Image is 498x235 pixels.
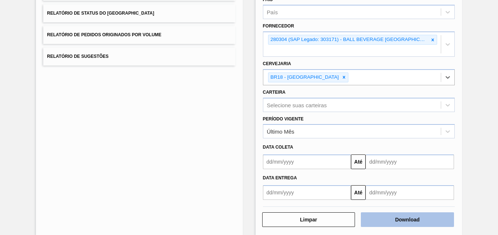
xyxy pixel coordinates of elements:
button: Até [351,185,366,200]
div: País [267,9,278,15]
button: Até [351,154,366,169]
button: Download [361,212,454,227]
span: Relatório de Sugestões [47,54,109,59]
div: Selecione suas carteiras [267,102,327,108]
button: Relatório de Status do [GEOGRAPHIC_DATA] [43,4,235,22]
label: Período Vigente [263,116,304,122]
input: dd/mm/yyyy [366,185,454,200]
span: Relatório de Status do [GEOGRAPHIC_DATA] [47,11,154,16]
button: Relatório de Sugestões [43,48,235,66]
label: Fornecedor [263,23,294,29]
span: Data entrega [263,175,297,180]
span: Data coleta [263,145,293,150]
input: dd/mm/yyyy [263,185,351,200]
input: dd/mm/yyyy [263,154,351,169]
button: Limpar [262,212,355,227]
div: Último Mês [267,128,294,135]
input: dd/mm/yyyy [366,154,454,169]
span: Relatório de Pedidos Originados por Volume [47,32,161,37]
div: 280304 (SAP Legado: 303171) - BALL BEVERAGE [GEOGRAPHIC_DATA] SA [268,35,429,44]
label: Carteira [263,90,286,95]
label: Cervejaria [263,61,291,66]
button: Relatório de Pedidos Originados por Volume [43,26,235,44]
div: BR18 - [GEOGRAPHIC_DATA] [268,73,340,82]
